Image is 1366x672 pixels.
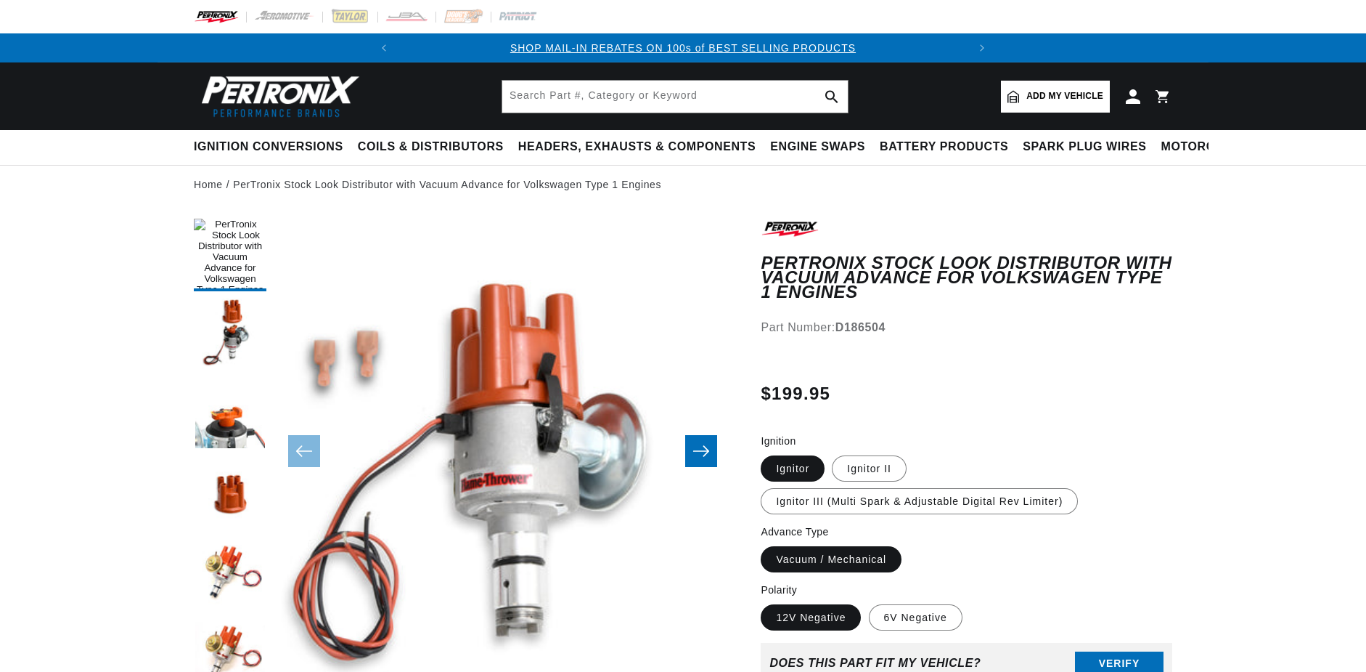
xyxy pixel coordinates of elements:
[398,40,968,56] div: Announcement
[511,130,763,164] summary: Headers, Exhausts & Components
[832,456,907,482] label: Ignitor II
[761,604,861,631] label: 12V Negative
[233,177,661,193] a: PerTronix Stock Look Distributor with Vacuum Advance for Volkswagen Type 1 Engines
[194,130,351,164] summary: Ignition Conversions
[194,299,266,371] button: Load image 2 in gallery view
[1015,130,1153,164] summary: Spark Plug Wires
[502,81,848,113] input: Search Part #, Category or Keyword
[880,139,1008,155] span: Battery Products
[761,456,825,482] label: Ignitor
[194,177,1172,193] nav: breadcrumbs
[510,42,856,54] a: SHOP MAIL-IN REBATES ON 100s of BEST SELLING PRODUCTS
[288,435,320,467] button: Slide left
[1161,139,1248,155] span: Motorcycle
[194,219,266,291] button: Load image 1 in gallery view
[351,130,511,164] summary: Coils & Distributors
[770,139,865,155] span: Engine Swaps
[763,130,872,164] summary: Engine Swaps
[968,33,997,62] button: Translation missing: en.sections.announcements.next_announcement
[872,130,1015,164] summary: Battery Products
[685,435,717,467] button: Slide right
[761,381,830,407] span: $199.95
[194,71,361,121] img: Pertronix
[816,81,848,113] button: search button
[869,604,962,631] label: 6V Negative
[194,458,266,531] button: Load image 4 in gallery view
[1154,130,1255,164] summary: Motorcycle
[1001,81,1110,113] a: Add my vehicle
[358,139,504,155] span: Coils & Distributors
[194,538,266,611] button: Load image 5 in gallery view
[761,434,797,449] legend: Ignition
[761,256,1172,300] h1: PerTronix Stock Look Distributor with Vacuum Advance for Volkswagen Type 1 Engines
[369,33,398,62] button: Translation missing: en.sections.announcements.previous_announcement
[398,40,968,56] div: 1 of 2
[158,33,1208,62] slideshow-component: Translation missing: en.sections.announcements.announcement_bar
[761,318,1172,337] div: Part Number:
[835,321,886,333] strong: D186504
[194,177,223,193] a: Home
[761,525,830,540] legend: Advance Type
[194,139,343,155] span: Ignition Conversions
[761,488,1078,514] label: Ignitor III (Multi Spark & Adjustable Digital Rev Limiter)
[1026,89,1103,103] span: Add my vehicle
[769,657,981,670] div: Does This part fit My vehicle?
[1023,139,1146,155] span: Spark Plug Wires
[761,583,798,598] legend: Polarity
[761,546,901,572] label: Vacuum / Mechanical
[518,139,756,155] span: Headers, Exhausts & Components
[194,378,266,451] button: Load image 3 in gallery view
